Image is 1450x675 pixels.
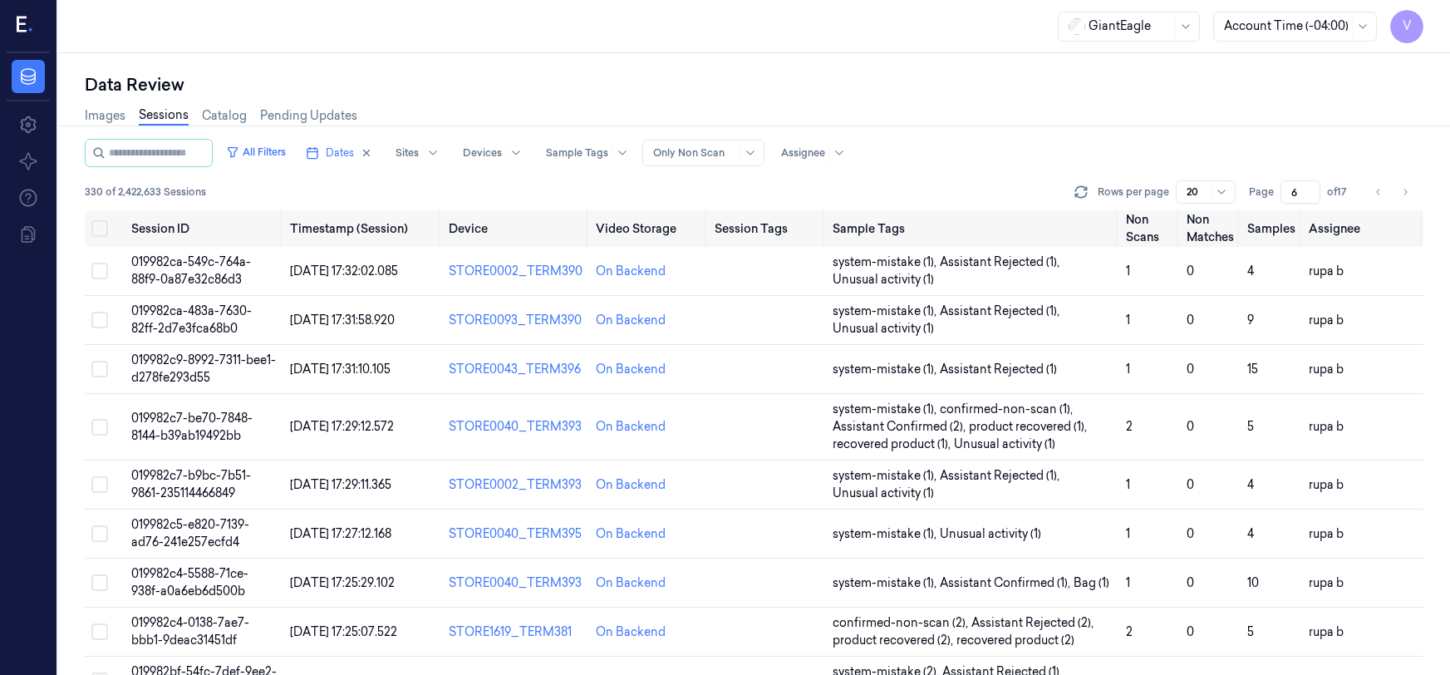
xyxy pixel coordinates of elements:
div: STORE0043_TERM396 [449,361,582,378]
div: STORE0040_TERM393 [449,418,582,436]
button: Dates [299,140,379,166]
span: product recovered (2) , [833,632,956,649]
a: Sessions [139,106,189,126]
span: [DATE] 17:25:07.522 [290,624,397,639]
span: system-mistake (1) , [833,361,940,378]
div: On Backend [596,418,666,436]
span: 5 [1247,624,1254,639]
span: rupa b [1309,313,1344,328]
button: Select row [91,525,108,542]
span: 019982c4-5588-71ce-938f-a0a6eb6d500b [131,566,248,599]
span: [DATE] 17:25:29.102 [290,575,395,590]
span: system-mistake (1) , [833,401,940,418]
span: rupa b [1309,477,1344,492]
span: 1 [1126,313,1130,328]
span: rupa b [1309,362,1344,377]
span: 0 [1187,477,1194,492]
span: system-mistake (1) , [833,574,940,592]
span: Bag (1) [1074,574,1109,592]
span: 019982c9-8992-7311-bee1-d278fe293d55 [131,352,276,385]
span: rupa b [1309,526,1344,541]
div: On Backend [596,623,666,641]
span: 0 [1187,313,1194,328]
span: Dates [326,145,354,160]
span: 0 [1187,362,1194,377]
span: 1 [1126,575,1130,590]
span: 5 [1247,419,1254,434]
span: 019982ca-483a-7630-82ff-2d7e3fca68b0 [131,303,252,336]
span: 0 [1187,419,1194,434]
span: [DATE] 17:29:11.365 [290,477,391,492]
p: Rows per page [1098,185,1169,200]
span: 15 [1247,362,1258,377]
span: 019982c7-b9bc-7b51-9861-235114466849 [131,468,251,500]
span: 0 [1187,264,1194,278]
span: 9 [1247,313,1254,328]
span: Page [1249,185,1274,200]
span: Assistant Rejected (1) , [940,303,1063,320]
span: 019982c4-0138-7ae7-bbb1-9deac31451df [131,615,249,648]
th: Session ID [125,210,284,247]
span: [DATE] 17:32:02.085 [290,264,398,278]
span: 1 [1126,477,1130,492]
th: Timestamp (Session) [283,210,441,247]
button: Select row [91,263,108,279]
a: Images [85,107,125,125]
div: On Backend [596,263,666,280]
div: On Backend [596,361,666,378]
span: of 17 [1327,185,1354,200]
span: 2 [1126,624,1133,639]
a: Pending Updates [260,107,357,125]
button: V [1390,10,1423,43]
span: product recovered (1) , [969,418,1090,436]
span: recovered product (2) [956,632,1074,649]
span: 1 [1126,264,1130,278]
button: Select row [91,623,108,640]
span: confirmed-non-scan (2) , [833,614,971,632]
span: rupa b [1309,264,1344,278]
span: Assistant Rejected (1) , [940,254,1063,271]
div: STORE0040_TERM395 [449,525,582,543]
div: Data Review [85,73,1423,96]
button: Select row [91,574,108,591]
span: system-mistake (1) , [833,525,940,543]
span: Unusual activity (1) [954,436,1055,453]
span: Unusual activity (1) [940,525,1041,543]
button: Go to previous page [1367,180,1390,204]
span: 0 [1187,575,1194,590]
th: Non Matches [1180,210,1241,247]
span: 4 [1247,526,1254,541]
span: Assistant Rejected (1) , [940,467,1063,485]
div: On Backend [596,574,666,592]
button: Select all [91,220,108,237]
th: Assignee [1302,210,1423,247]
div: STORE0002_TERM393 [449,476,582,494]
th: Samples [1241,210,1302,247]
span: Assistant Rejected (1) [940,361,1057,378]
th: Session Tags [708,210,827,247]
span: 019982ca-549c-764a-88f9-0a87e32c86d3 [131,254,251,287]
div: STORE0002_TERM390 [449,263,582,280]
span: recovered product (1) , [833,436,954,453]
span: 2 [1126,419,1133,434]
span: 019982c5-e820-7139-ad76-241e257ecfd4 [131,517,249,549]
span: Assistant Confirmed (1) , [940,574,1074,592]
div: STORE0040_TERM393 [449,574,582,592]
span: 330 of 2,422,633 Sessions [85,185,206,200]
div: On Backend [596,476,666,494]
div: STORE0093_TERM390 [449,312,582,329]
span: 4 [1247,477,1254,492]
span: rupa b [1309,575,1344,590]
span: Unusual activity (1) [833,271,934,288]
span: Assistant Confirmed (2) , [833,418,969,436]
span: system-mistake (1) , [833,467,940,485]
span: rupa b [1309,624,1344,639]
span: system-mistake (1) , [833,254,940,271]
span: confirmed-non-scan (1) , [940,401,1076,418]
span: [DATE] 17:31:58.920 [290,313,395,328]
th: Device [442,210,589,247]
span: 4 [1247,264,1254,278]
span: 1 [1126,362,1130,377]
span: Unusual activity (1) [833,320,934,337]
span: [DATE] 17:31:10.105 [290,362,391,377]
